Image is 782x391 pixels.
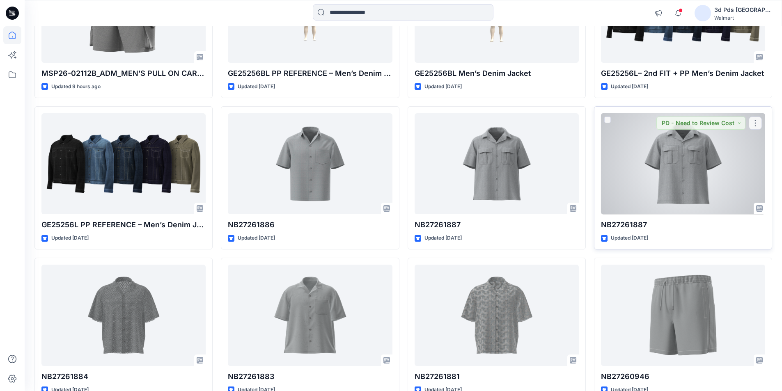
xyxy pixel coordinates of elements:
[41,113,206,215] a: GE25256L PP REFERENCE – Men’s Denim Jacket
[415,68,579,79] p: GE25256BL Men’s Denim Jacket
[228,219,392,231] p: NB27261886
[228,113,392,215] a: NB27261886
[601,265,765,366] a: NB27260946
[41,219,206,231] p: GE25256L PP REFERENCE – Men’s Denim Jacket
[695,5,711,21] img: avatar
[41,265,206,366] a: NB27261884
[714,15,772,21] div: Walmart
[415,113,579,215] a: NB27261887
[415,371,579,382] p: NB27261881
[601,219,765,231] p: NB27261887
[714,5,772,15] div: 3d Pds [GEOGRAPHIC_DATA]
[228,265,392,366] a: NB27261883
[424,82,462,91] p: Updated [DATE]
[238,234,275,242] p: Updated [DATE]
[424,234,462,242] p: Updated [DATE]
[415,219,579,231] p: NB27261887
[41,371,206,382] p: NB27261884
[611,82,648,91] p: Updated [DATE]
[601,113,765,215] a: NB27261887
[611,234,648,242] p: Updated [DATE]
[51,234,89,242] p: Updated [DATE]
[41,68,206,79] p: MSP26-02112B_ADM_MEN’S PULL ON CARGO SHORT
[228,371,392,382] p: NB27261883
[601,371,765,382] p: NB27260946
[601,68,765,79] p: GE25256L– 2nd FIT + PP Men’s Denim Jacket
[228,68,392,79] p: GE25256BL PP REFERENCE – Men’s Denim Jacket
[415,265,579,366] a: NB27261881
[51,82,101,91] p: Updated 9 hours ago
[238,82,275,91] p: Updated [DATE]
